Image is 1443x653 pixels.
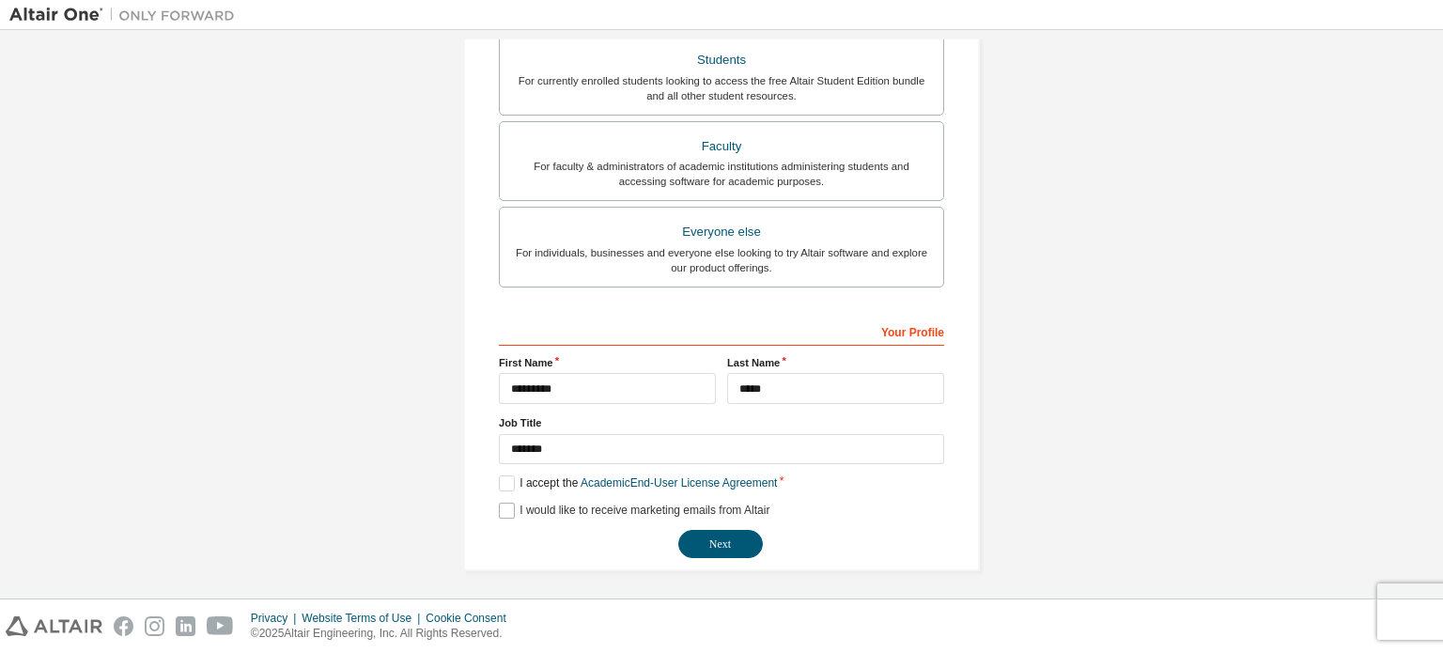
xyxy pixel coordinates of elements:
div: Your Profile [499,316,944,346]
button: Next [678,530,763,558]
div: Website Terms of Use [302,611,426,626]
label: First Name [499,355,716,370]
label: Last Name [727,355,944,370]
img: facebook.svg [114,616,133,636]
div: For currently enrolled students looking to access the free Altair Student Edition bundle and all ... [511,73,932,103]
img: Altair One [9,6,244,24]
div: Cookie Consent [426,611,517,626]
div: Everyone else [511,219,932,245]
div: For individuals, businesses and everyone else looking to try Altair software and explore our prod... [511,245,932,275]
img: linkedin.svg [176,616,195,636]
label: I would like to receive marketing emails from Altair [499,503,769,519]
label: I accept the [499,475,777,491]
div: Students [511,47,932,73]
div: For faculty & administrators of academic institutions administering students and accessing softwa... [511,159,932,189]
img: instagram.svg [145,616,164,636]
div: Privacy [251,611,302,626]
p: © 2025 Altair Engineering, Inc. All Rights Reserved. [251,626,518,642]
img: youtube.svg [207,616,234,636]
div: Faculty [511,133,932,160]
label: Job Title [499,415,944,430]
img: altair_logo.svg [6,616,102,636]
a: Academic End-User License Agreement [581,476,777,490]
